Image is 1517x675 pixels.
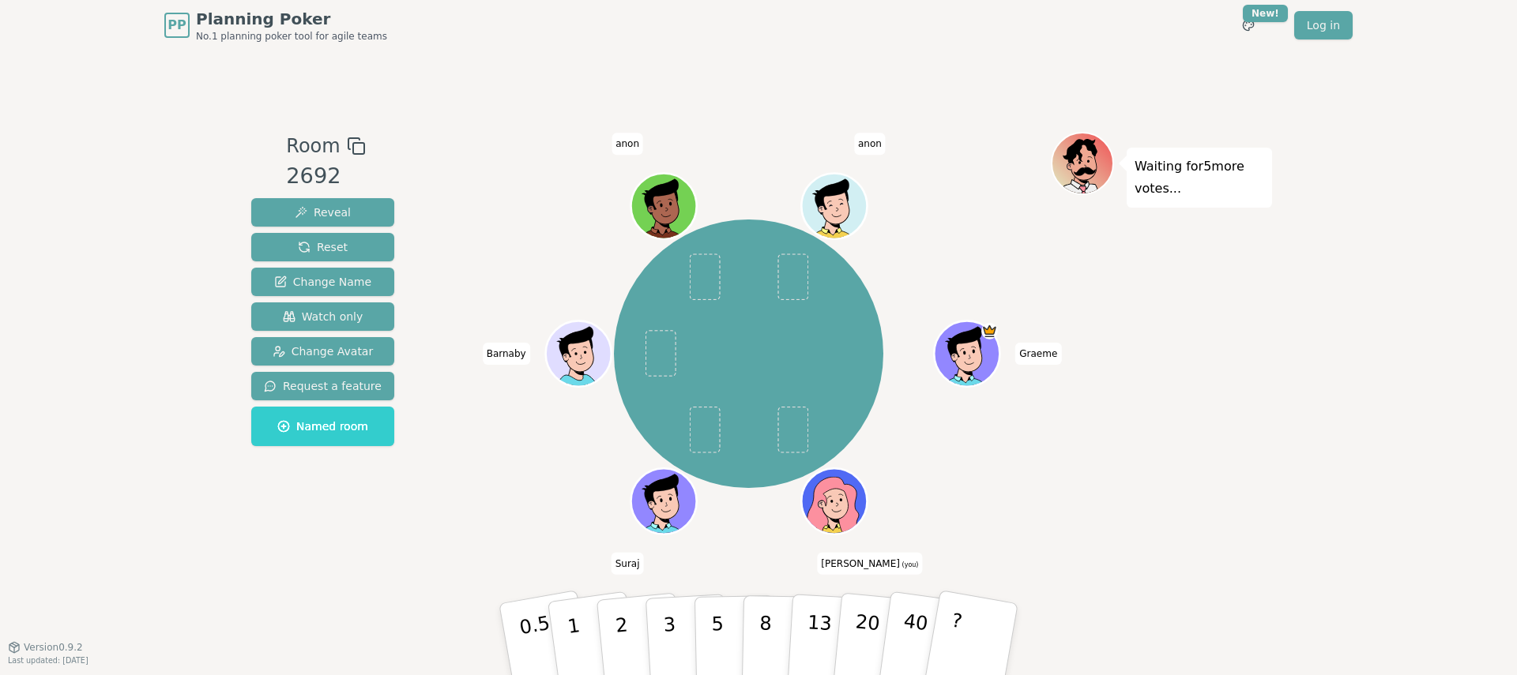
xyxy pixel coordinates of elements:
[164,8,387,43] a: PPPlanning PokerNo.1 planning poker tool for agile teams
[277,418,368,434] span: Named room
[8,641,83,654] button: Version0.9.2
[251,337,394,366] button: Change Avatar
[981,323,998,339] span: Graeme is the host
[1234,11,1263,39] button: New!
[1243,5,1288,22] div: New!
[196,30,387,43] span: No.1 planning poker tool for agile teams
[817,552,922,574] span: Click to change your name
[196,8,387,30] span: Planning Poker
[251,302,394,331] button: Watch only
[283,309,363,324] span: Watch only
[273,343,374,359] span: Change Avatar
[264,378,382,394] span: Request a feature
[168,16,186,35] span: PP
[900,561,919,568] span: (you)
[251,233,394,261] button: Reset
[1135,156,1264,200] p: Waiting for 5 more votes...
[1294,11,1353,39] a: Log in
[612,133,643,155] span: Click to change your name
[251,198,394,227] button: Reveal
[1015,343,1061,365] span: Click to change your name
[483,343,530,365] span: Click to change your name
[854,133,886,155] span: Click to change your name
[295,204,351,220] span: Reveal
[286,160,365,193] div: 2692
[612,552,644,574] span: Click to change your name
[803,471,864,532] button: Click to change your avatar
[251,407,394,446] button: Named room
[298,239,348,255] span: Reset
[8,656,88,665] span: Last updated: [DATE]
[24,641,83,654] span: Version 0.9.2
[274,274,371,290] span: Change Name
[286,132,340,160] span: Room
[251,268,394,296] button: Change Name
[251,372,394,400] button: Request a feature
